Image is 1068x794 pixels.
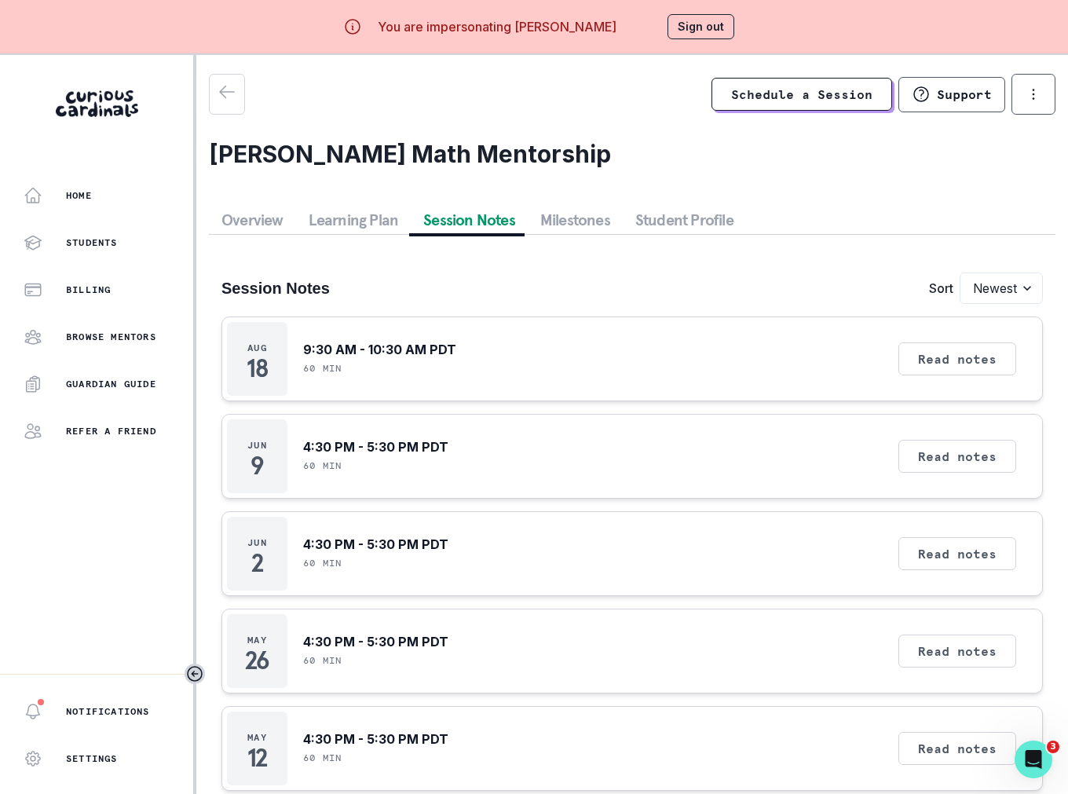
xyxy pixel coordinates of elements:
[66,284,111,296] p: Billing
[711,78,892,111] a: Schedule a Session
[303,340,456,359] p: 9:30 AM - 10:30 AM PDT
[1015,741,1052,778] iframe: Intercom live chat
[251,458,264,474] p: 9
[303,362,342,375] p: 60 min
[929,279,953,298] p: Sort
[296,206,411,234] button: Learning Plan
[898,537,1016,570] button: Read notes
[303,535,448,554] p: 4:30 PM - 5:30 PM PDT
[623,206,746,234] button: Student Profile
[303,632,448,651] p: 4:30 PM - 5:30 PM PDT
[247,360,267,376] p: 18
[245,653,269,668] p: 26
[247,634,267,646] p: May
[898,77,1005,112] button: Support
[303,459,342,472] p: 60 min
[209,140,1055,168] h2: [PERSON_NAME] Math Mentorship
[378,17,616,36] p: You are impersonating [PERSON_NAME]
[1047,741,1059,753] span: 3
[66,236,118,249] p: Students
[66,425,156,437] p: Refer a friend
[185,664,205,684] button: Toggle sidebar
[898,732,1016,765] button: Read notes
[221,279,330,298] h3: Session Notes
[66,189,92,202] p: Home
[247,439,267,452] p: Jun
[66,331,156,343] p: Browse Mentors
[898,440,1016,473] button: Read notes
[667,14,734,39] button: Sign out
[303,752,342,764] p: 60 min
[303,557,342,569] p: 60 min
[937,86,992,102] p: Support
[1011,74,1055,115] button: options
[66,705,150,718] p: Notifications
[303,654,342,667] p: 60 min
[66,752,118,765] p: Settings
[303,437,448,456] p: 4:30 PM - 5:30 PM PDT
[209,206,296,234] button: Overview
[247,750,267,766] p: 12
[528,206,623,234] button: Milestones
[247,731,267,744] p: May
[411,206,528,234] button: Session Notes
[66,378,156,390] p: Guardian Guide
[56,90,138,117] img: Curious Cardinals Logo
[303,730,448,748] p: 4:30 PM - 5:30 PM PDT
[247,342,267,354] p: Aug
[898,342,1016,375] button: Read notes
[898,635,1016,668] button: Read notes
[247,536,267,549] p: Jun
[251,555,263,571] p: 2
